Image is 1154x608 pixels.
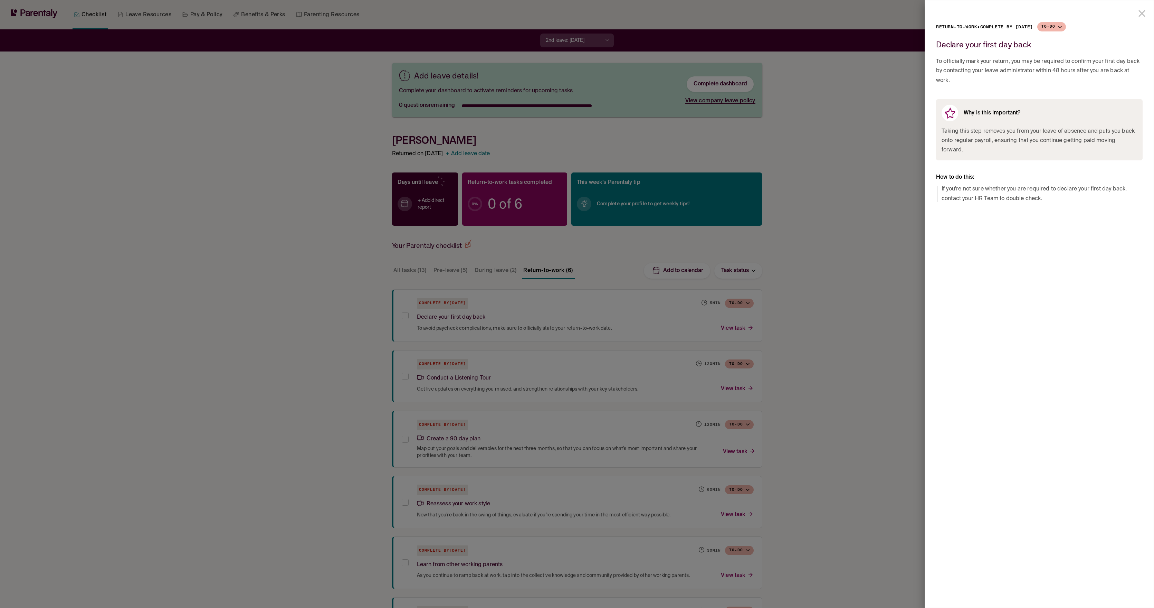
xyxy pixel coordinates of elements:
[936,174,1143,180] h6: How to do this:
[936,40,1031,49] h2: Declare your first day back
[1037,22,1066,31] button: To-do
[942,185,1143,203] span: If you’re not sure whether you are required to declare your first day back, contact your HR Team ...
[964,110,1020,116] h6: Why is this important?
[936,22,1033,32] p: Return-to-work • Complete by [DATE]
[1133,5,1151,22] button: close drawer
[936,57,1143,85] span: To officially mark your return, you may be required to confirm your first day back by contacting ...
[942,127,1137,155] span: Taking this step removes you from your leave of absence and puts you back onto regular payroll, e...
